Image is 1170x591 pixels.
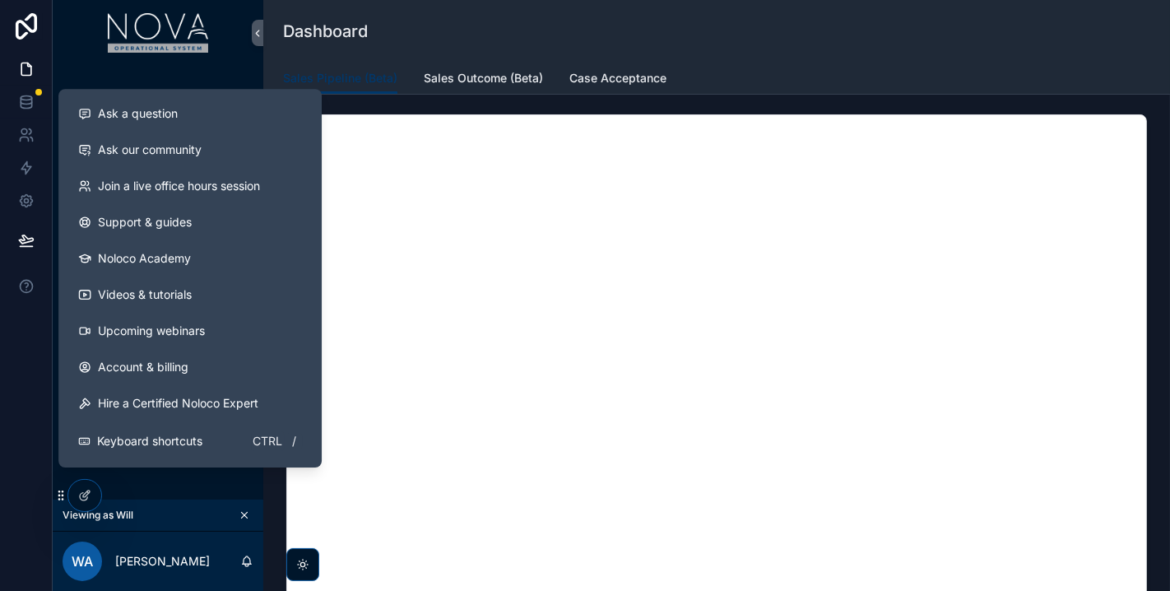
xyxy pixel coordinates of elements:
[283,20,368,43] h1: Dashboard
[569,70,666,86] span: Case Acceptance
[98,395,258,412] span: Hire a Certified Noloco Expert
[98,250,191,267] span: Noloco Academy
[287,435,300,448] span: /
[251,431,284,451] span: Ctrl
[65,204,315,240] a: Support & guides
[65,132,315,168] a: Ask our community
[424,70,543,86] span: Sales Outcome (Beta)
[283,70,397,86] span: Sales Pipeline (Beta)
[65,349,315,385] a: Account & billing
[569,63,666,96] a: Case Acceptance
[115,553,210,570] p: [PERSON_NAME]
[108,13,209,53] img: App logo
[63,509,133,522] span: Viewing as Will
[65,313,315,349] a: Upcoming webinars
[98,105,178,122] span: Ask a question
[65,168,315,204] a: Join a live office hours session
[97,433,202,449] span: Keyboard shortcuts
[98,178,260,194] span: Join a live office hours session
[65,421,315,461] button: Keyboard shortcutsCtrl/
[98,323,205,339] span: Upcoming webinars
[424,63,543,96] a: Sales Outcome (Beta)
[72,551,93,571] span: WA
[65,277,315,313] a: Videos & tutorials
[98,142,202,158] span: Ask our community
[98,214,192,230] span: Support & guides
[65,385,315,421] button: Hire a Certified Noloco Expert
[65,240,315,277] a: Noloco Academy
[98,286,192,303] span: Videos & tutorials
[283,63,397,95] a: Sales Pipeline (Beta)
[98,359,188,375] span: Account & billing
[53,66,263,421] div: scrollable content
[65,95,315,132] button: Ask a question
